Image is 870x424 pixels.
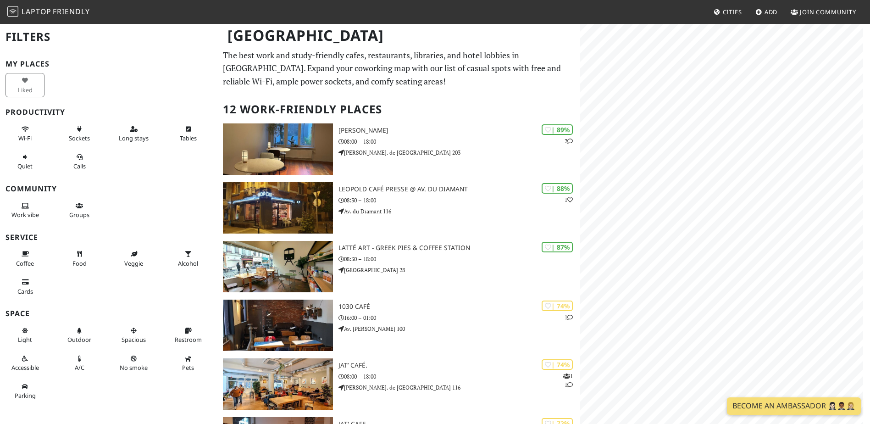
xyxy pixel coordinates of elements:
button: Tables [169,122,208,146]
span: Credit cards [17,287,33,296]
img: JAT’ Café. [223,358,332,410]
img: 1030 Café [223,300,332,351]
h3: Community [6,184,212,193]
h3: Space [6,309,212,318]
button: Restroom [169,323,208,347]
h1: [GEOGRAPHIC_DATA] [220,23,578,48]
a: Join Community [787,4,860,20]
button: A/C [60,351,99,375]
button: Veggie [114,246,153,271]
button: Long stays [114,122,153,146]
button: Cards [6,274,44,299]
button: Outdoor [60,323,99,347]
div: | 89% [542,124,573,135]
p: 1 [565,313,573,322]
h3: JAT’ Café. [338,362,580,369]
button: Work vibe [6,198,44,223]
button: Food [60,246,99,271]
span: Smoke free [120,363,148,372]
p: 1 1 [563,372,573,389]
button: Spacious [114,323,153,347]
span: Parking [15,391,36,400]
a: Add [752,4,781,20]
span: Alcohol [178,259,198,268]
img: Latté Art - Greek Pies & Coffee Station [223,241,332,292]
h3: Productivity [6,108,212,117]
button: Wi-Fi [6,122,44,146]
button: Coffee [6,246,44,271]
button: Quiet [6,150,44,174]
span: Natural light [18,335,32,344]
button: Parking [6,379,44,403]
button: Pets [169,351,208,375]
p: [GEOGRAPHIC_DATA] 28 [338,266,580,274]
a: JAT’ Café. | 74% 11 JAT’ Café. 08:00 – 18:00 [PERSON_NAME]. de [GEOGRAPHIC_DATA] 116 [217,358,580,410]
p: 08:30 – 18:00 [338,196,580,205]
p: 2 [565,137,573,145]
span: Air conditioned [75,363,84,372]
a: 1030 Café | 74% 1 1030 Café 16:00 – 01:00 Av. [PERSON_NAME] 100 [217,300,580,351]
span: People working [11,211,39,219]
div: | 74% [542,359,573,370]
h3: [PERSON_NAME] [338,127,580,134]
div: | 74% [542,301,573,311]
span: Friendly [53,6,89,17]
span: Veggie [124,259,143,268]
button: Alcohol [169,246,208,271]
a: Latté Art - Greek Pies & Coffee Station | 87% Latté Art - Greek Pies & Coffee Station 08:30 – 18:... [217,241,580,292]
span: Stable Wi-Fi [18,134,32,142]
p: The best work and study-friendly cafes, restaurants, libraries, and hotel lobbies in [GEOGRAPHIC_... [223,49,574,88]
button: Groups [60,198,99,223]
button: Calls [60,150,99,174]
p: 08:00 – 18:00 [338,137,580,146]
h3: 1030 Café [338,303,580,311]
p: 08:30 – 18:00 [338,255,580,263]
button: Light [6,323,44,347]
p: [PERSON_NAME]. de [GEOGRAPHIC_DATA] 116 [338,383,580,392]
p: 16:00 – 01:00 [338,313,580,322]
span: Quiet [17,162,33,170]
a: LaptopFriendly LaptopFriendly [7,4,90,20]
p: 1 [565,195,573,204]
p: Av. du Diamant 116 [338,207,580,216]
h3: Leopold Café Presse @ Av. du Diamant [338,185,580,193]
span: Work-friendly tables [180,134,197,142]
img: LaptopFriendly [7,6,18,17]
h2: 12 Work-Friendly Places [223,95,574,123]
span: Group tables [69,211,89,219]
button: Accessible [6,351,44,375]
span: Accessible [11,363,39,372]
img: Jackie [223,123,332,175]
a: Cities [710,4,746,20]
a: Leopold Café Presse @ Av. du Diamant | 88% 1 Leopold Café Presse @ Av. du Diamant 08:30 – 18:00 A... [217,182,580,234]
span: Cities [723,8,742,16]
span: Spacious [122,335,146,344]
button: Sockets [60,122,99,146]
span: Laptop [22,6,51,17]
div: | 87% [542,242,573,252]
span: Food [72,259,87,268]
h3: Service [6,233,212,242]
div: | 88% [542,183,573,194]
h3: My Places [6,60,212,68]
span: Restroom [175,335,202,344]
span: Add [765,8,778,16]
a: Jackie | 89% 2 [PERSON_NAME] 08:00 – 18:00 [PERSON_NAME]. de [GEOGRAPHIC_DATA] 203 [217,123,580,175]
img: Leopold Café Presse @ Av. du Diamant [223,182,332,234]
h2: Filters [6,23,212,51]
h3: Latté Art - Greek Pies & Coffee Station [338,244,580,252]
a: Become an Ambassador 🤵🏻‍♀️🤵🏾‍♂️🤵🏼‍♀️ [727,397,861,415]
span: Outdoor area [67,335,91,344]
span: Join Community [800,8,856,16]
p: [PERSON_NAME]. de [GEOGRAPHIC_DATA] 203 [338,148,580,157]
span: Long stays [119,134,149,142]
span: Coffee [16,259,34,268]
p: Av. [PERSON_NAME] 100 [338,324,580,333]
span: Power sockets [69,134,90,142]
button: No smoke [114,351,153,375]
p: 08:00 – 18:00 [338,372,580,381]
span: Video/audio calls [73,162,86,170]
span: Pet friendly [182,363,194,372]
